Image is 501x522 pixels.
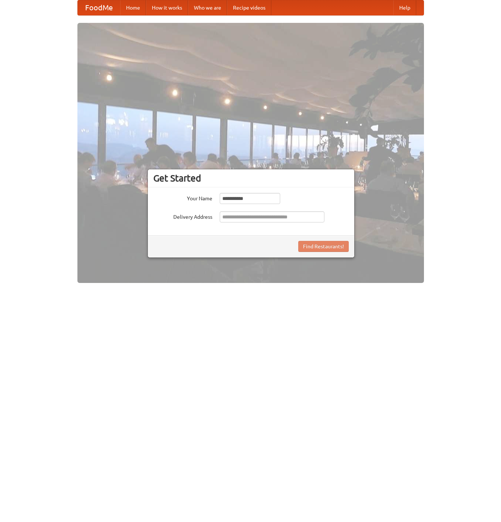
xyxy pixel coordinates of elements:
[188,0,227,15] a: Who we are
[120,0,146,15] a: Home
[146,0,188,15] a: How it works
[153,173,349,184] h3: Get Started
[393,0,416,15] a: Help
[78,0,120,15] a: FoodMe
[153,211,212,221] label: Delivery Address
[298,241,349,252] button: Find Restaurants!
[153,193,212,202] label: Your Name
[227,0,271,15] a: Recipe videos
